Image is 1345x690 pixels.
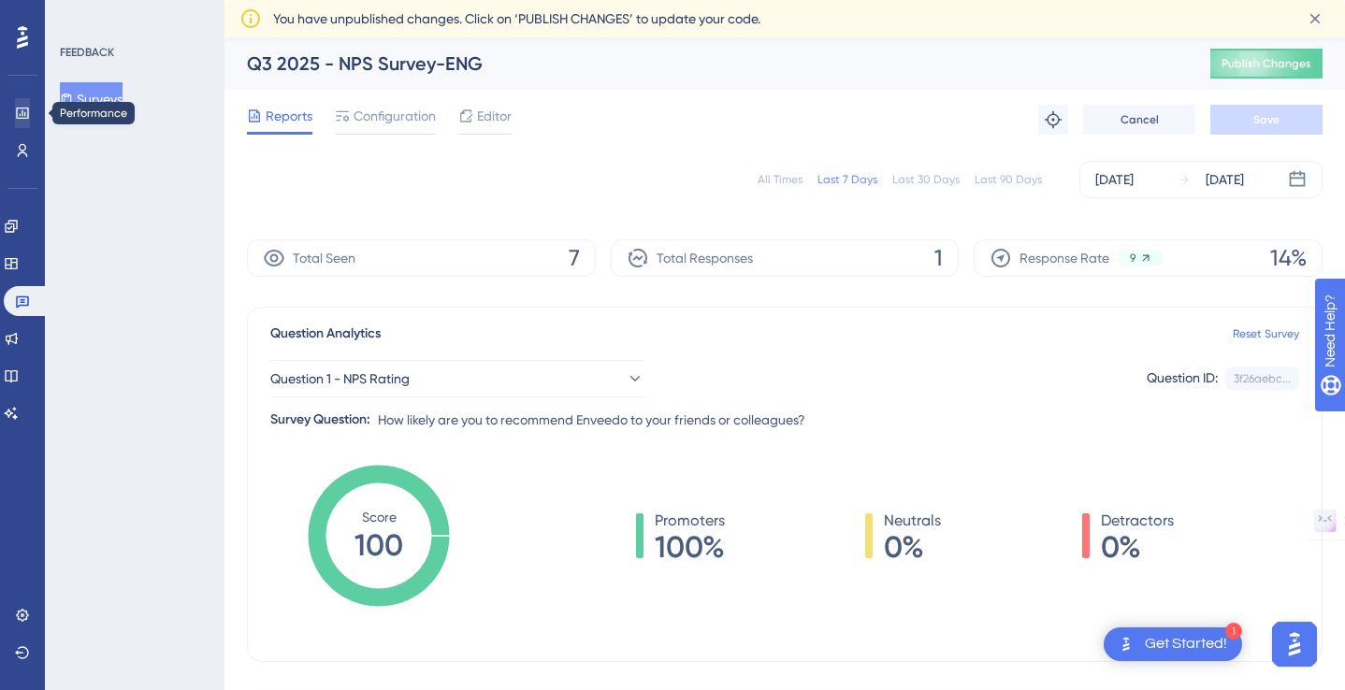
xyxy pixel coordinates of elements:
[1206,168,1244,191] div: [DATE]
[1115,633,1137,655] img: launcher-image-alternative-text
[273,7,760,30] span: You have unpublished changes. Click on ‘PUBLISH CHANGES’ to update your code.
[1095,168,1134,191] div: [DATE]
[362,510,397,525] tspan: Score
[1104,627,1242,661] div: Open Get Started! checklist, remaining modules: 1
[1083,105,1195,135] button: Cancel
[1270,243,1307,273] span: 14%
[1234,371,1291,386] div: 3f26aebc...
[378,409,805,431] span: How likely are you to recommend Enveedo to your friends or colleagues?
[655,510,725,532] span: Promoters
[884,510,941,532] span: Neutrals
[270,360,644,397] button: Question 1 - NPS Rating
[247,50,1164,77] div: Q3 2025 - NPS Survey-ENG
[884,532,941,562] span: 0%
[1101,532,1174,562] span: 0%
[354,527,403,563] tspan: 100
[1101,510,1174,532] span: Detractors
[934,243,943,273] span: 1
[1222,56,1311,71] span: Publish Changes
[1266,616,1323,672] iframe: UserGuiding AI Assistant Launcher
[975,172,1042,187] div: Last 90 Days
[817,172,877,187] div: Last 7 Days
[60,82,123,116] button: Surveys
[1130,251,1135,266] span: 9
[266,105,312,127] span: Reports
[1233,326,1299,341] a: Reset Survey
[1225,623,1242,640] div: 1
[758,172,803,187] div: All Times
[1145,634,1227,654] div: Get Started!
[1121,112,1159,127] span: Cancel
[1210,49,1323,79] button: Publish Changes
[270,409,370,431] div: Survey Question:
[657,247,753,269] span: Total Responses
[1020,247,1109,269] span: Response Rate
[655,532,725,562] span: 100%
[270,367,410,390] span: Question 1 - NPS Rating
[1210,105,1323,135] button: Save
[44,5,117,27] span: Need Help?
[477,105,512,127] span: Editor
[1253,112,1280,127] span: Save
[354,105,436,127] span: Configuration
[270,323,381,345] span: Question Analytics
[892,172,960,187] div: Last 30 Days
[293,247,355,269] span: Total Seen
[1147,367,1218,391] div: Question ID:
[60,45,114,60] div: FEEDBACK
[569,243,580,273] span: 7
